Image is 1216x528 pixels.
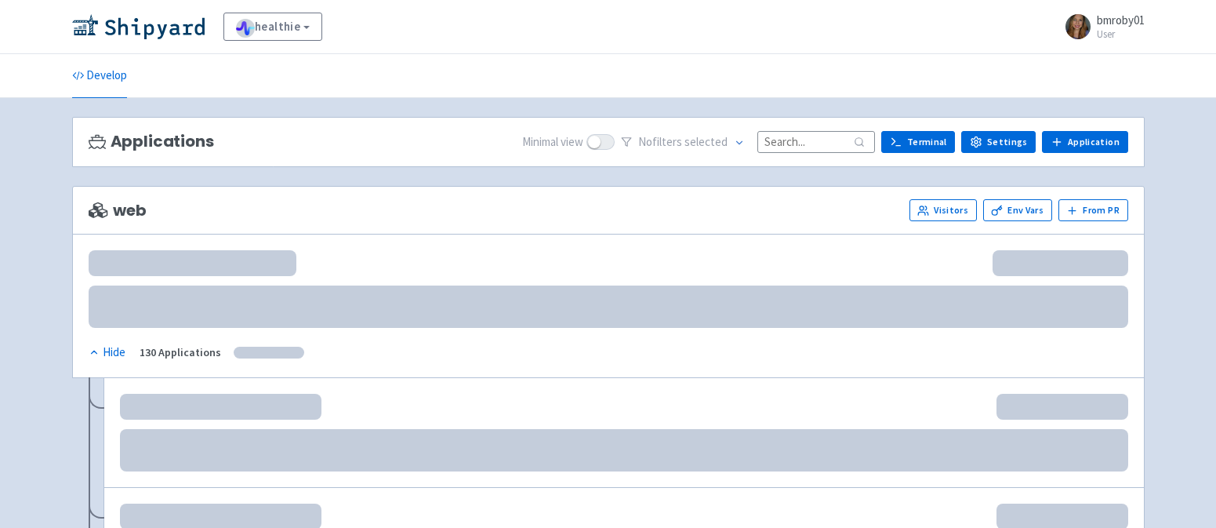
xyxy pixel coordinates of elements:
[961,131,1036,153] a: Settings
[89,202,147,220] span: web
[140,344,221,362] div: 130 Applications
[684,134,728,149] span: selected
[909,199,977,221] a: Visitors
[881,131,955,153] a: Terminal
[89,344,125,362] div: Hide
[223,13,323,41] a: healthie
[1058,199,1128,221] button: From PR
[1042,131,1127,153] a: Application
[522,133,583,151] span: Minimal view
[1097,13,1145,27] span: bmroby01
[72,14,205,39] img: Shipyard logo
[983,199,1052,221] a: Env Vars
[1097,29,1145,39] small: User
[72,54,127,98] a: Develop
[757,131,875,152] input: Search...
[89,344,127,362] button: Hide
[638,133,728,151] span: No filter s
[89,133,214,151] h3: Applications
[1056,14,1145,39] a: bmroby01 User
